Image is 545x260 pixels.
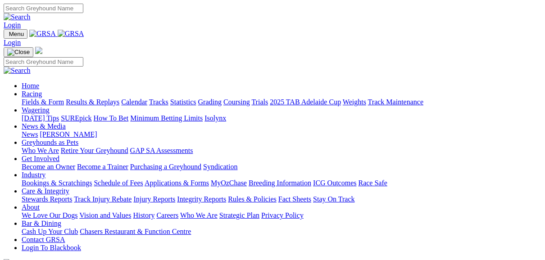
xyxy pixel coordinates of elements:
[66,98,119,106] a: Results & Replays
[22,147,59,154] a: Who We Are
[22,195,72,203] a: Stewards Reports
[22,106,50,114] a: Wagering
[22,195,541,203] div: Care & Integrity
[278,195,311,203] a: Fact Sheets
[133,211,154,219] a: History
[223,98,250,106] a: Coursing
[80,228,191,235] a: Chasers Restaurant & Function Centre
[22,203,40,211] a: About
[22,163,541,171] div: Get Involved
[4,4,83,13] input: Search
[251,98,268,106] a: Trials
[40,130,97,138] a: [PERSON_NAME]
[22,220,61,227] a: Bar & Dining
[22,211,541,220] div: About
[228,195,277,203] a: Rules & Policies
[22,98,541,106] div: Racing
[22,130,541,139] div: News & Media
[130,147,193,154] a: GAP SA Assessments
[77,163,128,170] a: Become a Trainer
[270,98,341,106] a: 2025 TAB Adelaide Cup
[22,122,66,130] a: News & Media
[4,57,83,67] input: Search
[61,147,128,154] a: Retire Your Greyhound
[74,195,132,203] a: Track Injury Rebate
[170,98,196,106] a: Statistics
[79,211,131,219] a: Vision and Values
[22,155,59,162] a: Get Involved
[22,82,39,90] a: Home
[343,98,366,106] a: Weights
[22,244,81,251] a: Login To Blackbook
[22,228,78,235] a: Cash Up Your Club
[4,29,27,39] button: Toggle navigation
[22,187,69,195] a: Care & Integrity
[149,98,168,106] a: Tracks
[4,21,21,29] a: Login
[4,39,21,46] a: Login
[94,179,143,187] a: Schedule of Fees
[22,179,92,187] a: Bookings & Scratchings
[22,147,541,155] div: Greyhounds as Pets
[249,179,311,187] a: Breeding Information
[29,30,56,38] img: GRSA
[35,47,42,54] img: logo-grsa-white.png
[198,98,222,106] a: Grading
[22,163,75,170] a: Become an Owner
[22,130,38,138] a: News
[22,211,77,219] a: We Love Our Dogs
[22,90,42,98] a: Racing
[22,171,45,179] a: Industry
[58,30,84,38] img: GRSA
[358,179,387,187] a: Race Safe
[261,211,304,219] a: Privacy Policy
[368,98,423,106] a: Track Maintenance
[7,49,30,56] img: Close
[4,67,31,75] img: Search
[22,114,541,122] div: Wagering
[145,179,209,187] a: Applications & Forms
[121,98,147,106] a: Calendar
[180,211,218,219] a: Who We Are
[22,98,64,106] a: Fields & Form
[4,13,31,21] img: Search
[94,114,129,122] a: How To Bet
[22,114,59,122] a: [DATE] Tips
[133,195,175,203] a: Injury Reports
[130,114,203,122] a: Minimum Betting Limits
[22,179,541,187] div: Industry
[22,236,65,243] a: Contact GRSA
[130,163,201,170] a: Purchasing a Greyhound
[313,195,354,203] a: Stay On Track
[203,163,237,170] a: Syndication
[211,179,247,187] a: MyOzChase
[4,47,33,57] button: Toggle navigation
[22,139,78,146] a: Greyhounds as Pets
[156,211,178,219] a: Careers
[177,195,226,203] a: Integrity Reports
[204,114,226,122] a: Isolynx
[9,31,24,37] span: Menu
[61,114,91,122] a: SUREpick
[22,228,541,236] div: Bar & Dining
[313,179,356,187] a: ICG Outcomes
[219,211,259,219] a: Strategic Plan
